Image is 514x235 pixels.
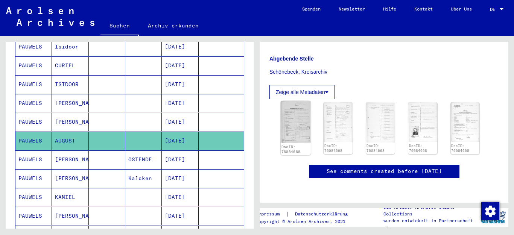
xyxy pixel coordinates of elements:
p: Copyright © Arolsen Archives, 2021 [256,218,357,225]
a: Archiv erkunden [139,17,208,35]
mat-cell: PAUWELS [15,94,52,112]
mat-cell: [PERSON_NAME] [52,150,88,169]
mat-cell: PAUWELS [15,113,52,131]
mat-cell: [DATE] [162,132,198,150]
a: Datenschutzerklärung [289,210,357,218]
a: DocID: 76084668 [324,144,342,153]
mat-cell: PAUWELS [15,38,52,56]
mat-cell: [PERSON_NAME] [52,94,88,112]
a: DocID: 76084668 [409,144,427,153]
mat-cell: Isidoor [52,38,88,56]
mat-cell: PAUWELS [15,150,52,169]
p: Die Arolsen Archives Online-Collections [383,204,478,217]
img: 002.jpg [324,102,352,142]
mat-cell: [PERSON_NAME] [52,113,88,131]
mat-cell: KAMIEL [52,188,88,206]
img: yv_logo.png [479,208,507,227]
mat-cell: [PERSON_NAME] [52,207,88,225]
mat-cell: PAUWELS [15,169,52,188]
mat-cell: [DATE] [162,56,198,75]
mat-cell: CURIEL [52,56,88,75]
mat-cell: [DATE] [162,169,198,188]
img: Arolsen_neg.svg [6,7,94,26]
a: DocID: 76084668 [451,144,469,153]
div: Zustimmung ändern [481,202,499,220]
div: | [256,210,357,218]
mat-cell: OSTENDE [125,150,162,169]
mat-cell: [PERSON_NAME] [52,169,88,188]
mat-cell: PAUWELS [15,188,52,206]
b: Abgebende Stelle [269,56,313,62]
mat-cell: PAUWELS [15,207,52,225]
mat-cell: ISIDOOR [52,75,88,94]
img: 001.jpg [281,101,311,143]
mat-cell: Kalcken [125,169,162,188]
img: Zustimmung ändern [481,202,499,220]
a: Impressum [256,210,286,218]
a: See comments created before [DATE] [327,167,442,175]
p: wurden entwickelt in Partnerschaft mit [383,217,478,231]
mat-cell: [DATE] [162,207,198,225]
img: 004.jpg [408,102,437,142]
a: DocID: 76084668 [281,144,300,154]
a: DocID: 76084668 [366,144,385,153]
mat-cell: [DATE] [162,113,198,131]
mat-cell: [DATE] [162,75,198,94]
mat-cell: [DATE] [162,150,198,169]
p: Schönebeck, Kreisarchiv [269,68,499,76]
mat-cell: PAUWELS [15,56,52,75]
mat-cell: [DATE] [162,188,198,206]
mat-cell: AUGUST [52,132,88,150]
span: DE [490,7,498,12]
img: 003.jpg [366,102,395,143]
mat-cell: PAUWELS [15,132,52,150]
mat-cell: [DATE] [162,38,198,56]
mat-cell: [DATE] [162,94,198,112]
button: Zeige alle Metadaten [269,85,335,99]
a: Suchen [100,17,139,36]
img: 005.jpg [451,102,479,142]
mat-cell: PAUWELS [15,75,52,94]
